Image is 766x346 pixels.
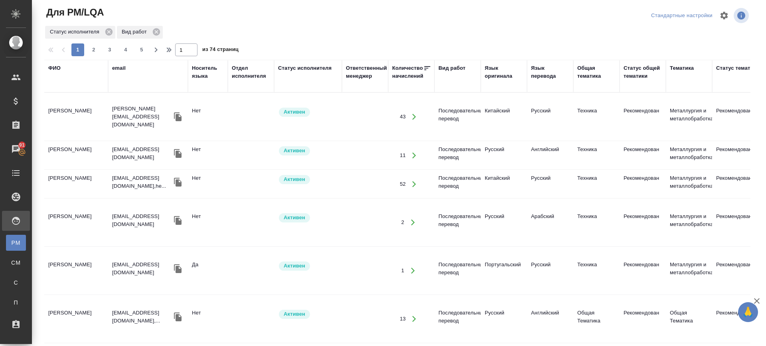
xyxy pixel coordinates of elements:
button: Открыть работы [406,147,422,163]
td: Русский [527,170,573,198]
td: Рекомендован [620,305,666,333]
td: Металлургия и металлобработка [666,103,712,131]
td: Английский [527,305,573,333]
div: Рядовой исполнитель: назначай с учетом рейтинга [278,107,338,118]
button: 4 [119,43,132,56]
button: Открыть работы [405,263,421,279]
div: split button [649,10,715,22]
p: Статус исполнителя [50,28,102,36]
span: 🙏 [741,304,755,320]
button: Открыть работы [405,214,421,231]
button: Скопировать [172,111,184,123]
div: Язык оригинала [485,64,523,80]
span: 5 [135,46,148,54]
td: Рекомендован [620,257,666,285]
td: Техника [573,103,620,131]
span: 2 [87,46,100,54]
a: 91 [2,139,30,159]
span: 3 [103,46,116,54]
td: Металлургия и металлобработка [666,170,712,198]
td: [PERSON_NAME] [44,257,108,285]
span: П [10,299,22,307]
td: Техника [573,208,620,236]
td: Английский [527,142,573,169]
span: Посмотреть информацию [734,8,750,23]
div: Рядовой исполнитель: назначай с учетом рейтинга [278,174,338,185]
td: [PERSON_NAME] [44,305,108,333]
td: Последовательный перевод [434,208,481,236]
td: Нет [188,170,228,198]
span: PM [10,239,22,247]
div: Тематика [670,64,694,72]
div: Вид работ [438,64,466,72]
td: Рекомендован [620,208,666,236]
button: Открыть работы [406,109,422,125]
span: Настроить таблицу [715,6,734,25]
span: из 74 страниц [202,45,239,56]
p: [EMAIL_ADDRESS][DOMAIN_NAME] [112,145,172,161]
div: 13 [400,315,406,323]
button: Скопировать [172,147,184,159]
p: Активен [284,147,305,155]
div: Носитель языка [192,64,224,80]
button: Открыть работы [406,176,422,192]
button: 🙏 [738,302,758,322]
div: Количество начислений [392,64,423,80]
p: Активен [284,175,305,183]
a: С [6,275,26,291]
td: Русский [527,257,573,285]
span: С [10,279,22,287]
div: Рядовой исполнитель: назначай с учетом рейтинга [278,145,338,156]
div: Язык перевода [531,64,569,80]
td: Техника [573,142,620,169]
p: Активен [284,310,305,318]
div: 1 [401,267,404,275]
td: Рекомендован [620,142,666,169]
td: Общая Тематика [666,305,712,333]
div: Рядовой исполнитель: назначай с учетом рейтинга [278,212,338,223]
a: П [6,295,26,311]
div: Статус исполнителя [45,26,115,39]
td: Китайский [481,170,527,198]
div: 52 [400,180,406,188]
button: Скопировать [172,214,184,226]
p: [EMAIL_ADDRESS][DOMAIN_NAME],... [112,309,172,325]
td: Последовательный перевод [434,305,481,333]
td: Металлургия и металлобработка [666,142,712,169]
td: Русский [527,103,573,131]
p: Вид работ [122,28,150,36]
a: PM [6,235,26,251]
div: ФИО [48,64,61,72]
td: Металлургия и металлобработка [666,208,712,236]
p: [PERSON_NAME][EMAIL_ADDRESS][DOMAIN_NAME] [112,105,172,129]
div: email [112,64,126,72]
button: 2 [87,43,100,56]
div: 2 [401,218,404,226]
div: Рядовой исполнитель: назначай с учетом рейтинга [278,309,338,320]
a: CM [6,255,26,271]
div: Статус тематики [716,64,759,72]
span: 91 [14,141,30,149]
td: Нет [188,142,228,169]
td: Нет [188,103,228,131]
span: Для PM/LQA [44,6,104,19]
button: Скопировать [172,263,184,275]
button: 5 [135,43,148,56]
p: Активен [284,262,305,270]
p: [EMAIL_ADDRESS][DOMAIN_NAME] [112,212,172,228]
div: Вид работ [117,26,163,39]
td: Португальский [481,257,527,285]
p: [EMAIL_ADDRESS][DOMAIN_NAME] [112,261,172,277]
button: Скопировать [172,311,184,323]
td: Да [188,257,228,285]
td: Техника [573,257,620,285]
td: Рекомендован [620,170,666,198]
td: [PERSON_NAME] [44,170,108,198]
p: [EMAIL_ADDRESS][DOMAIN_NAME],he... [112,174,172,190]
td: Техника [573,170,620,198]
td: Арабский [527,208,573,236]
td: [PERSON_NAME] [44,142,108,169]
td: Нет [188,208,228,236]
td: [PERSON_NAME] [44,103,108,131]
td: Последовательный перевод [434,103,481,131]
